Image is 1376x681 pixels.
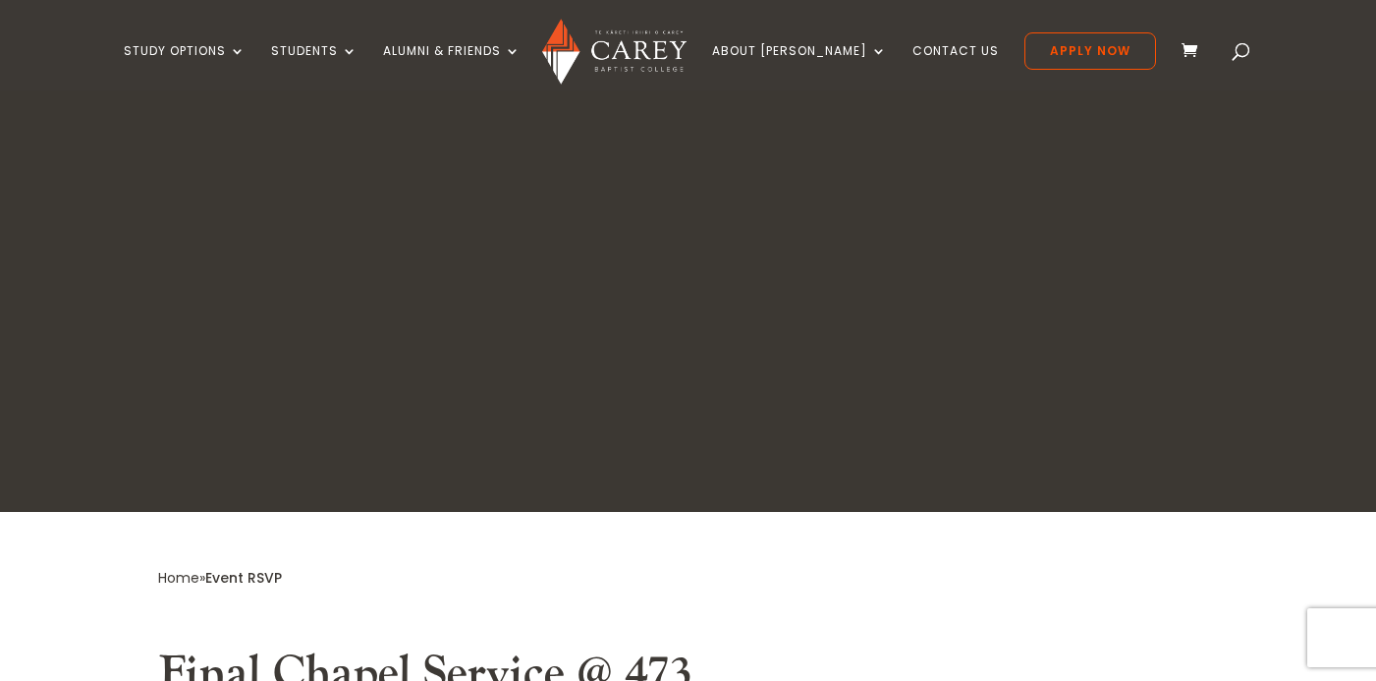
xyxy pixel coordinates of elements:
a: Study Options [124,44,246,90]
a: Alumni & Friends [383,44,521,90]
a: Home [158,568,199,588]
a: Apply Now [1024,32,1156,70]
img: Carey Baptist College [542,19,687,85]
a: Contact Us [912,44,999,90]
span: Event RSVP [205,568,282,588]
a: Students [271,44,358,90]
a: About [PERSON_NAME] [712,44,887,90]
span: » [158,568,282,588]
